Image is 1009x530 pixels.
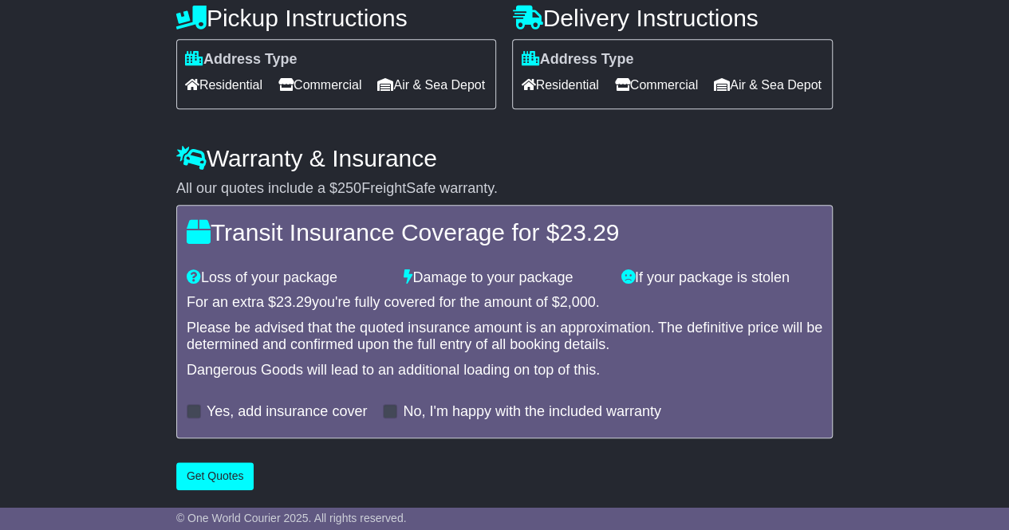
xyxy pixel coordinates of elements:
[613,269,830,287] div: If your package is stolen
[176,145,833,171] h4: Warranty & Insurance
[187,219,822,245] h4: Transit Insurance Coverage for $
[187,362,822,379] div: Dangerous Goods will lead to an additional loading on top of this.
[396,269,613,287] div: Damage to your package
[403,403,661,421] label: No, I'm happy with the included warranty
[176,512,407,524] span: © One World Courier 2025. All rights reserved.
[278,73,361,97] span: Commercial
[187,320,822,354] div: Please be advised that the quoted insurance amount is an approximation. The definitive price will...
[512,5,833,31] h4: Delivery Instructions
[377,73,485,97] span: Air & Sea Depot
[521,51,633,69] label: Address Type
[521,73,598,97] span: Residential
[276,294,312,310] span: 23.29
[337,180,361,196] span: 250
[207,403,367,421] label: Yes, add insurance cover
[179,269,396,287] div: Loss of your package
[187,294,822,312] div: For an extra $ you're fully covered for the amount of $ .
[185,51,298,69] label: Address Type
[176,180,833,198] div: All our quotes include a $ FreightSafe warranty.
[185,73,262,97] span: Residential
[176,5,497,31] h4: Pickup Instructions
[714,73,822,97] span: Air & Sea Depot
[559,219,619,245] span: 23.29
[615,73,698,97] span: Commercial
[560,294,596,310] span: 2,000
[176,462,254,490] button: Get Quotes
